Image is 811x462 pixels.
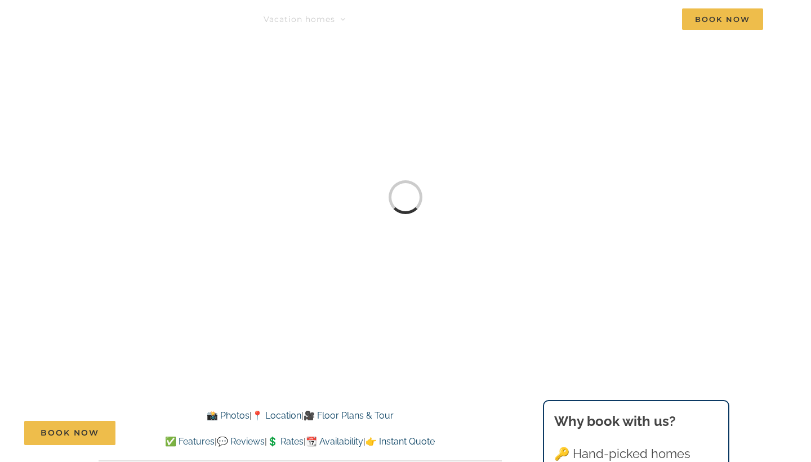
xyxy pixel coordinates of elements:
a: Deals & More [464,8,533,30]
a: Contact [621,8,657,30]
span: Book Now [682,8,763,30]
img: Branson Family Retreats Logo [48,11,239,36]
p: | | [99,408,502,423]
a: 📆 Availability [306,436,363,447]
span: Book Now [41,428,99,438]
span: Vacation homes [264,15,335,23]
a: 🎥 Floor Plans & Tour [304,410,394,421]
div: Loading... [389,180,422,214]
span: Contact [621,15,657,23]
span: Deals & More [464,15,522,23]
a: 📍 Location [252,410,301,421]
h3: Why book with us? [554,411,719,432]
span: Things to do [371,15,427,23]
a: ✅ Features [165,436,215,447]
a: Things to do [371,8,438,30]
a: 💬 Reviews [217,436,265,447]
span: About [558,15,585,23]
a: 👉 Instant Quote [366,436,435,447]
a: Book Now [24,421,115,445]
nav: Main Menu [264,8,763,30]
a: 📸 Photos [207,410,249,421]
a: 💲 Rates [267,436,304,447]
a: Vacation homes [264,8,346,30]
a: About [558,8,596,30]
